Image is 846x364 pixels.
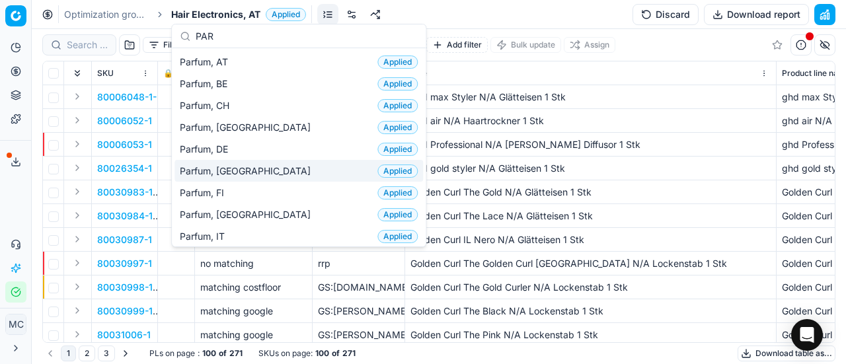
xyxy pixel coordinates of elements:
[69,303,85,318] button: Expand
[97,114,152,127] button: 80006052-1
[410,257,771,270] p: Golden Curl The Golden Curl [GEOGRAPHIC_DATA] N/A Lockenstab 1 Stk
[5,314,26,335] button: MC
[97,209,153,223] p: 80030984-1
[180,186,229,200] span: Parfum, FI
[6,314,26,334] span: MC
[318,305,399,318] div: GS:[PERSON_NAME]-Shop AT
[97,281,153,294] button: 80030998-1
[318,328,399,342] div: GS:[PERSON_NAME]-Shop AT
[97,68,114,79] span: SKU
[318,257,399,270] div: rrp
[69,184,85,200] button: Expand
[410,138,771,151] p: ghd Professional N/A [PERSON_NAME] Diffusor 1 Stk
[410,186,771,199] p: Golden Curl The Gold N/A Glätteisen 1 Stk
[200,281,307,294] div: matching costfloor
[118,346,134,361] button: Go to next page
[318,281,399,294] div: GS:[DOMAIN_NAME]
[377,55,418,69] span: Applied
[332,348,340,359] strong: of
[342,348,356,359] strong: 271
[97,305,153,318] button: 80030999-1
[377,121,418,134] span: Applied
[315,348,329,359] strong: 100
[69,160,85,176] button: Expand
[69,279,85,295] button: Expand
[98,346,115,361] button: 3
[410,209,771,223] p: Golden Curl The Lace N/A Glätteisen 1 Stk
[377,208,418,221] span: Applied
[410,91,771,104] p: ghd max Styler N/A Glätteisen 1 Stk
[426,37,488,53] button: Add filter
[258,348,313,359] span: SKUs on page :
[377,77,418,91] span: Applied
[97,91,163,104] button: 80006048-1-2
[180,208,316,221] span: Parfum, [GEOGRAPHIC_DATA]
[97,257,152,270] button: 80030997-1
[149,348,195,359] span: PLs on page
[377,186,418,200] span: Applied
[143,37,188,53] button: Filter
[69,207,85,223] button: Expand
[171,8,306,21] span: Hair Electronics, ATApplied
[564,37,615,53] button: Assign
[229,348,243,359] strong: 271
[200,305,307,318] div: matching google
[61,346,76,361] button: 1
[180,164,316,178] span: Parfum, [GEOGRAPHIC_DATA]
[97,328,151,342] button: 80031006-1
[410,281,771,294] p: Golden Curl The Gold Curler N/A Lockenstab 1 Stk
[172,48,426,246] div: Suggestions
[97,162,152,175] button: 80026354-1
[64,8,306,21] nav: breadcrumb
[200,257,307,270] div: no matching
[180,143,233,156] span: Parfum, DE
[410,162,771,175] p: ghd gold styler N/A Glätteisen 1 Stk
[97,186,153,199] button: 80030983-1
[69,136,85,152] button: Expand
[377,230,418,243] span: Applied
[97,233,152,246] p: 80030987-1
[171,8,260,21] span: Hair Electronics, AT
[64,8,149,21] a: Optimization groups
[69,326,85,342] button: Expand
[69,65,85,81] button: Expand all
[410,114,771,127] p: ghd air N/A Haartrockner 1 Stk
[79,346,95,361] button: 2
[180,230,230,243] span: Parfum, IT
[163,68,173,79] span: 🔒
[67,38,108,52] input: Search by SKU or title
[791,319,823,351] div: Open Intercom Messenger
[69,231,85,247] button: Expand
[490,37,561,53] button: Bulk update
[266,8,306,21] span: Applied
[180,99,235,112] span: Parfum, CH
[410,328,771,342] p: Golden Curl The Pink N/A Lockenstab 1 Stk
[149,348,243,359] div: :
[377,164,418,178] span: Applied
[69,255,85,271] button: Expand
[97,138,152,151] button: 80006053-1
[633,4,699,25] button: Discard
[69,89,85,104] button: Expand
[219,348,227,359] strong: of
[377,143,418,156] span: Applied
[180,77,233,91] span: Parfum, BE
[202,348,216,359] strong: 100
[704,4,809,25] button: Download report
[200,328,307,342] div: matching google
[377,99,418,112] span: Applied
[410,233,771,246] p: Golden Curl IL Nero N/A Glätteisen 1 Stk
[180,55,233,69] span: Parfum, AT
[42,346,58,361] button: Go to previous page
[196,23,418,50] input: Search groups...
[42,346,134,361] nav: pagination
